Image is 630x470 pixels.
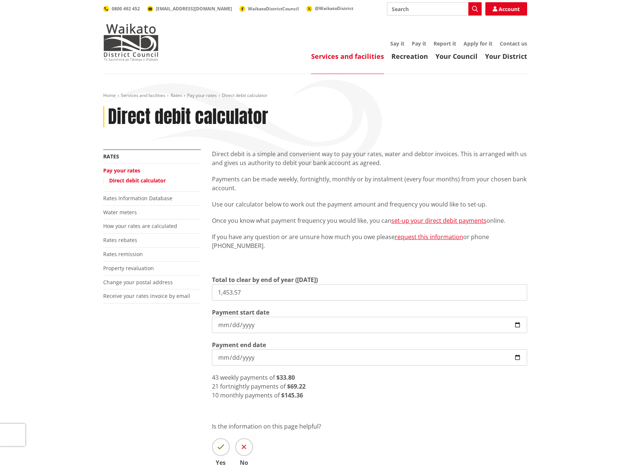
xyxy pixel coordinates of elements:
label: Payment start date [212,308,269,317]
a: Your Council [435,52,478,61]
a: Water meters [103,209,137,216]
span: 21 [212,382,219,390]
a: Rates remission [103,251,143,258]
a: Pay your rates [103,167,140,174]
a: Rates Information Database [103,195,172,202]
nav: breadcrumb [103,93,527,99]
strong: $33.80 [276,373,295,382]
a: Contact us [500,40,527,47]
span: weekly payments of [220,373,275,382]
a: Direct debit calculator [109,177,166,184]
span: Yes [212,460,230,466]
a: Rates rebates [103,236,137,244]
a: Account [485,2,527,16]
a: 0800 492 452 [103,6,140,12]
a: Rates [171,92,182,98]
span: Direct debit calculator [222,92,267,98]
input: Search input [387,2,482,16]
a: set-up your direct debit payments [391,216,486,225]
p: Direct debit is a simple and convenient way to pay your rates, water and debtor invoices. This is... [212,150,527,167]
span: 43 [212,373,219,382]
a: Pay your rates [187,92,217,98]
p: Use our calculator below to work out the payment amount and frequency you would like to set-up. [212,200,527,209]
a: Recreation [391,52,428,61]
img: Waikato District Council - Te Kaunihera aa Takiwaa o Waikato [103,24,159,61]
p: Once you know what payment frequency you would like, you can online. [212,216,527,225]
span: No [235,460,253,466]
a: Your District [485,52,527,61]
a: Rates [103,153,119,160]
label: Payment end date [212,340,266,349]
a: [EMAIL_ADDRESS][DOMAIN_NAME] [147,6,232,12]
a: Receive your rates invoice by email [103,292,190,299]
a: Apply for it [464,40,492,47]
a: Services and facilities [311,52,384,61]
a: Change your postal address [103,279,173,286]
a: request this information [395,233,463,241]
p: If you have any question or are unsure how much you owe please or phone [PHONE_NUMBER]. [212,232,527,250]
span: WaikatoDistrictCouncil [248,6,299,12]
span: [EMAIL_ADDRESS][DOMAIN_NAME] [156,6,232,12]
iframe: Messenger Launcher [596,439,623,466]
a: @WaikatoDistrict [306,5,353,11]
a: Services and facilities [121,92,165,98]
strong: $145.36 [281,391,303,399]
a: Report it [434,40,456,47]
strong: $69.22 [287,382,306,390]
a: Pay it [412,40,426,47]
p: Payments can be made weekly, fortnightly, monthly or by instalment (every four months) from your ... [212,175,527,192]
p: Is the information on this page helpful? [212,422,527,431]
label: Total to clear by end of year ([DATE]) [212,275,318,284]
span: monthly payments of [220,391,280,399]
a: Home [103,92,116,98]
a: How your rates are calculated [103,222,177,229]
span: @WaikatoDistrict [315,5,353,11]
a: Say it [390,40,404,47]
span: 0800 492 452 [112,6,140,12]
span: fortnightly payments of [220,382,286,390]
a: Property revaluation [103,265,154,272]
span: 10 [212,391,219,399]
a: WaikatoDistrictCouncil [239,6,299,12]
h1: Direct debit calculator [108,106,268,128]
